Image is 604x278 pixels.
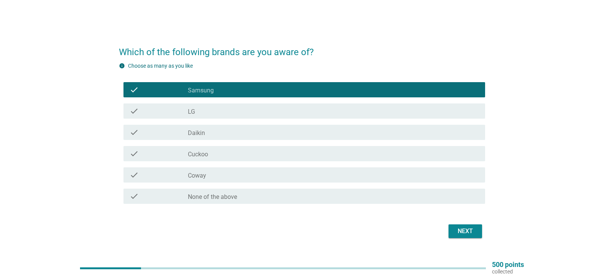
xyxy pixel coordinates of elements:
[188,87,214,94] label: Samsung
[130,128,139,137] i: check
[119,38,485,59] h2: Which of the following brands are you aware of?
[188,151,208,158] label: Cuckoo
[130,106,139,116] i: check
[188,172,206,180] label: Coway
[130,192,139,201] i: check
[130,85,139,94] i: check
[455,227,476,236] div: Next
[188,193,237,201] label: None of the above
[492,261,524,268] p: 500 points
[449,224,482,238] button: Next
[188,129,205,137] label: Daikin
[130,170,139,180] i: check
[130,149,139,158] i: check
[492,268,524,275] p: collected
[119,63,125,69] i: info
[188,108,195,116] label: LG
[128,63,193,69] label: Choose as many as you like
